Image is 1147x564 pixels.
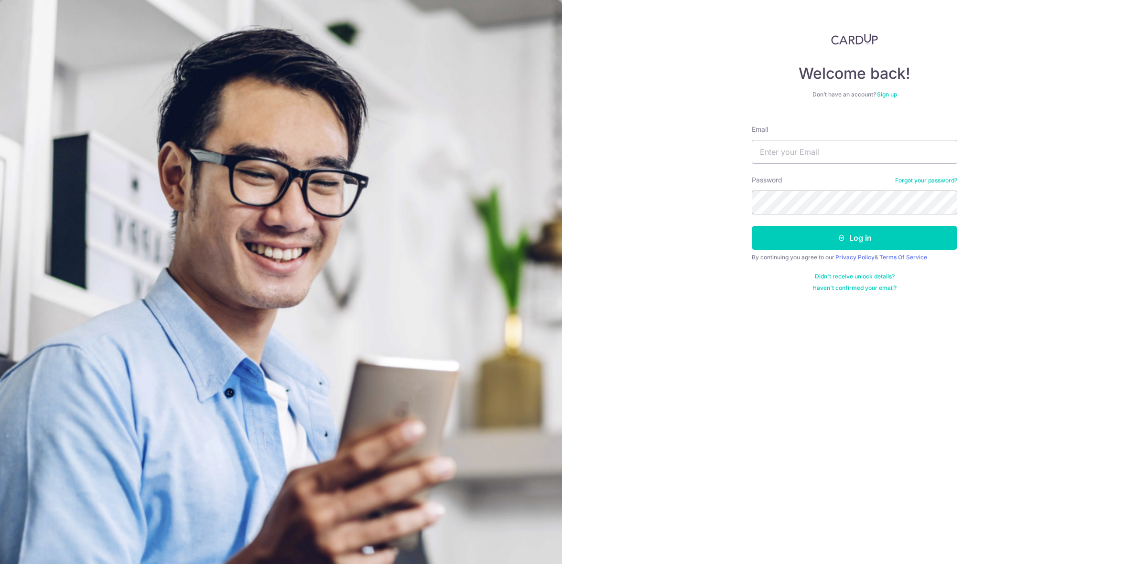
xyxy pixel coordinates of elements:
[835,254,875,261] a: Privacy Policy
[752,91,957,98] div: Don’t have an account?
[752,140,957,164] input: Enter your Email
[752,175,782,185] label: Password
[877,91,897,98] a: Sign up
[831,33,878,45] img: CardUp Logo
[895,177,957,184] a: Forgot your password?
[752,64,957,83] h4: Welcome back!
[815,273,895,280] a: Didn't receive unlock details?
[879,254,927,261] a: Terms Of Service
[752,226,957,250] button: Log in
[752,125,768,134] label: Email
[752,254,957,261] div: By continuing you agree to our &
[812,284,897,292] a: Haven't confirmed your email?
